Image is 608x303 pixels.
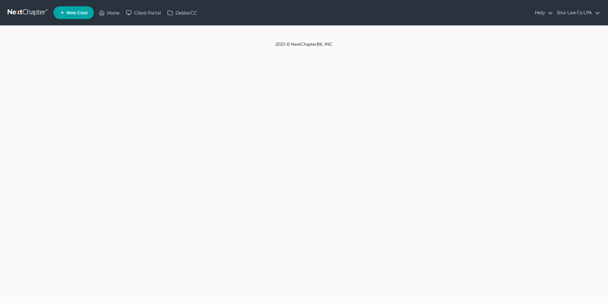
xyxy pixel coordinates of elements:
[123,41,485,52] div: 2025 © NextChapterBK, INC
[554,7,600,18] a: Shur Law Co LPA
[532,7,553,18] a: Help
[53,6,94,19] new-legal-case-button: New Case
[96,7,123,18] a: Home
[164,7,200,18] a: DebtorCC
[123,7,164,18] a: Client Portal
